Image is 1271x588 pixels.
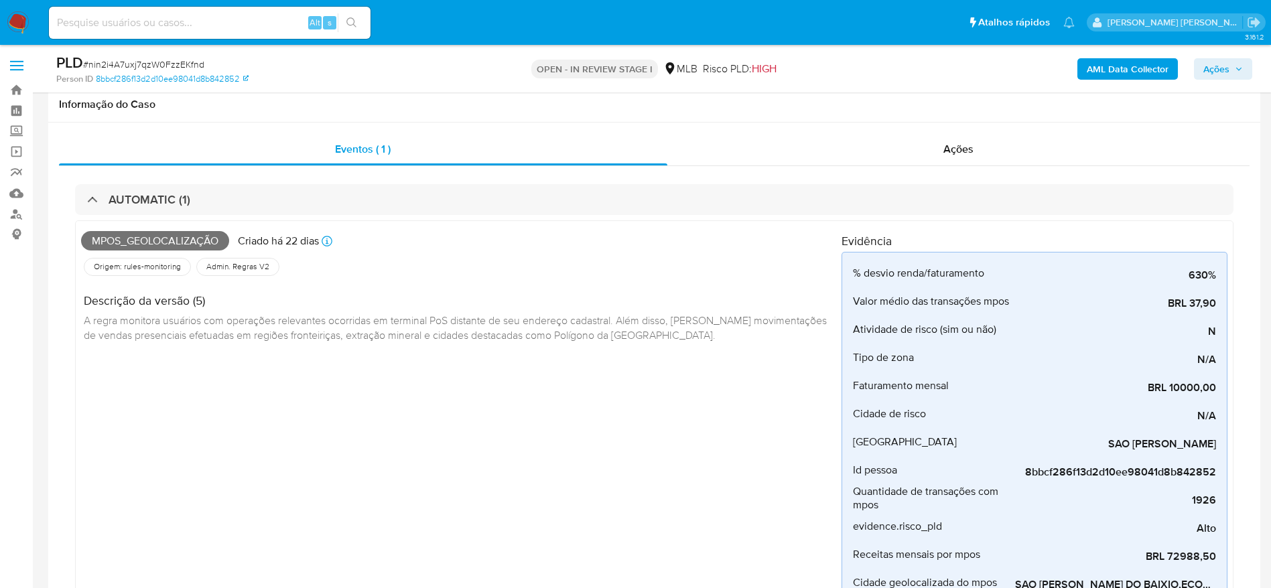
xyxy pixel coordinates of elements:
b: PLD [56,52,83,73]
span: Alt [310,16,320,29]
span: # nin2i4A7uxj7qzW0FzzEKfnd [83,58,204,71]
span: Admin. Regras V2 [205,261,271,272]
b: AML Data Collector [1087,58,1168,80]
span: Ações [943,141,974,157]
span: Eventos ( 1 ) [335,141,391,157]
input: Pesquise usuários ou casos... [49,14,371,31]
a: Sair [1247,15,1261,29]
p: Criado há 22 dias [238,234,319,248]
button: AML Data Collector [1077,58,1178,80]
span: s [328,16,332,29]
span: A regra monitora usuários com operações relevantes ocorridas em terminal PoS distante de seu ende... [84,313,829,342]
h4: Descrição da versão (5) [84,293,831,308]
div: MLB [663,62,697,76]
div: AUTOMATIC (1) [75,184,1233,215]
b: Person ID [56,73,93,85]
span: Risco PLD: [703,62,777,76]
span: Origem: rules-monitoring [92,261,182,272]
h3: AUTOMATIC (1) [109,192,190,207]
p: lucas.santiago@mercadolivre.com [1108,16,1243,29]
button: search-icon [338,13,365,32]
h1: Informação do Caso [59,98,1250,111]
a: Notificações [1063,17,1075,28]
span: Ações [1203,58,1229,80]
span: Atalhos rápidos [978,15,1050,29]
p: OPEN - IN REVIEW STAGE I [531,60,658,78]
a: 8bbcf286f13d2d10ee98041d8b842852 [96,73,249,85]
span: HIGH [752,61,777,76]
span: Mpos_geolocalização [81,231,229,251]
button: Ações [1194,58,1252,80]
